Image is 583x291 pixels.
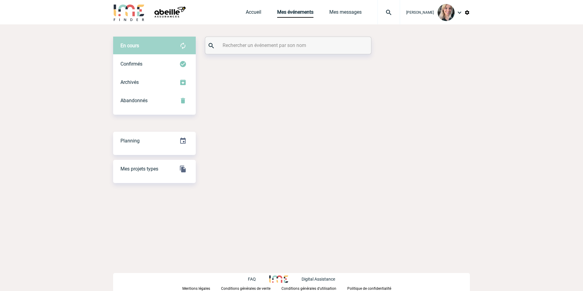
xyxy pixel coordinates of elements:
[120,166,158,172] span: Mes projets types
[347,285,401,291] a: Politique de confidentialité
[221,286,270,291] p: Conditions générales de vente
[113,4,145,21] img: IME-Finder
[269,275,288,283] img: http://www.idealmeetingsevents.fr/
[406,10,434,15] span: [PERSON_NAME]
[281,285,347,291] a: Conditions générales d'utilisation
[221,41,357,50] input: Rechercher un événement par son nom
[438,4,455,21] img: 129785-0.jpg
[113,92,196,110] div: Retrouvez ici tous vos événements annulés
[347,286,391,291] p: Politique de confidentialité
[221,285,281,291] a: Conditions générales de vente
[113,37,196,55] div: Retrouvez ici tous vos évènements avant confirmation
[182,286,210,291] p: Mentions légales
[120,79,139,85] span: Archivés
[277,9,313,18] a: Mes événements
[113,73,196,92] div: Retrouvez ici tous les événements que vous avez décidé d'archiver
[113,131,196,149] a: Planning
[120,61,142,67] span: Confirmés
[248,276,269,282] a: FAQ
[113,160,196,178] div: GESTION DES PROJETS TYPE
[281,286,336,291] p: Conditions générales d'utilisation
[120,98,148,103] span: Abandonnés
[120,138,140,144] span: Planning
[302,277,335,282] p: Digital Assistance
[113,160,196,178] a: Mes projets types
[248,277,256,282] p: FAQ
[246,9,261,18] a: Accueil
[329,9,362,18] a: Mes messages
[113,132,196,150] div: Retrouvez ici tous vos événements organisés par date et état d'avancement
[182,285,221,291] a: Mentions légales
[120,43,139,48] span: En cours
